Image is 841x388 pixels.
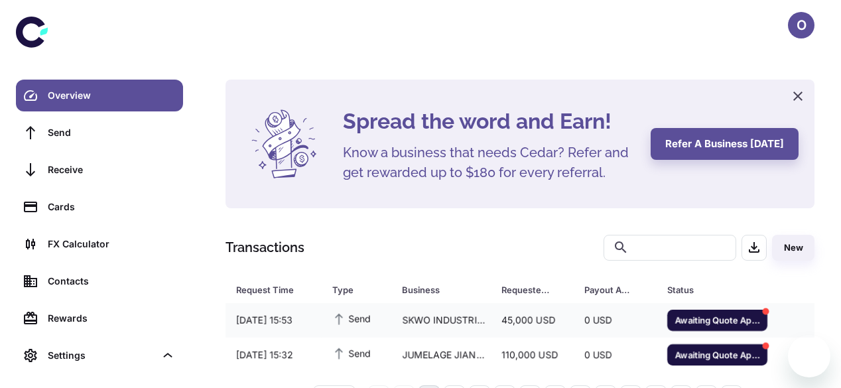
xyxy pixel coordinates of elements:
[236,281,316,299] span: Request Time
[48,348,155,363] div: Settings
[651,128,799,160] button: Refer a business [DATE]
[667,348,767,361] span: Awaiting Quote Approval
[48,200,175,214] div: Cards
[16,265,183,297] a: Contacts
[226,342,322,367] div: [DATE] 15:32
[226,308,322,333] div: [DATE] 15:53
[343,105,635,137] h4: Spread the word and Earn!
[16,117,183,149] a: Send
[48,237,175,251] div: FX Calculator
[16,80,183,111] a: Overview
[16,154,183,186] a: Receive
[667,281,767,299] span: Status
[584,281,651,299] span: Payout Amount
[48,88,175,103] div: Overview
[501,281,568,299] span: Requested Amount
[16,340,183,371] div: Settings
[788,335,830,377] iframe: Button to launch messaging window
[574,342,657,367] div: 0 USD
[16,191,183,223] a: Cards
[491,342,574,367] div: 110,000 USD
[48,311,175,326] div: Rewards
[391,308,491,333] div: SKWO INDUSTRIAL CO.,LIMITED
[236,281,299,299] div: Request Time
[491,308,574,333] div: 45,000 USD
[574,308,657,333] div: 0 USD
[226,237,304,257] h1: Transactions
[16,228,183,260] a: FX Calculator
[584,281,634,299] div: Payout Amount
[667,281,750,299] div: Status
[48,162,175,177] div: Receive
[501,281,551,299] div: Requested Amount
[788,12,814,38] button: O
[48,125,175,140] div: Send
[391,342,491,367] div: JUMELAGE JIANGSU NEW MATERIAL TECHNOLOGY CO., LTD
[667,313,767,326] span: Awaiting Quote Approval
[772,235,814,261] button: New
[343,143,635,182] h5: Know a business that needs Cedar? Refer and get rewarded up to $180 for every referral.
[332,281,386,299] span: Type
[332,311,371,326] span: Send
[16,302,183,334] a: Rewards
[332,281,369,299] div: Type
[48,274,175,289] div: Contacts
[332,346,371,360] span: Send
